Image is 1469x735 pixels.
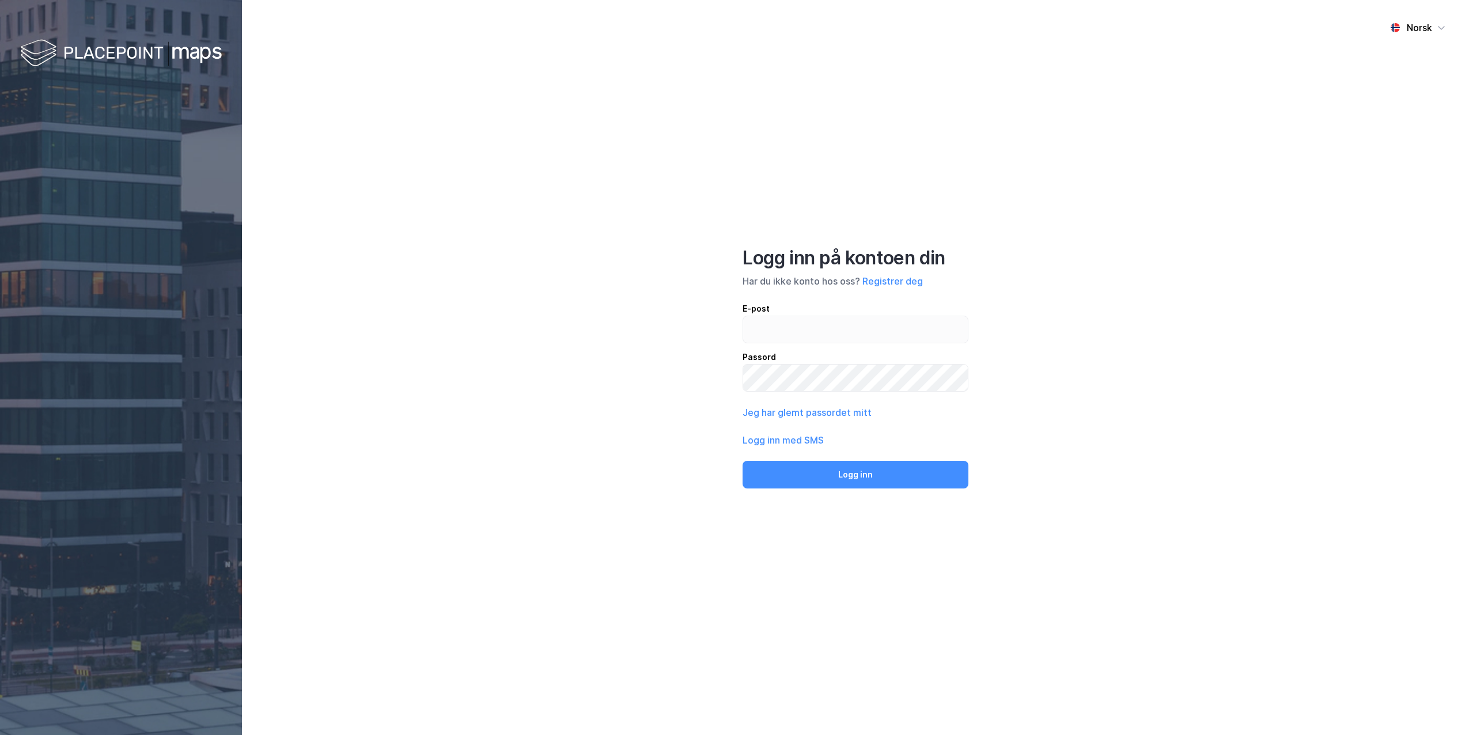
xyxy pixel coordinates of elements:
div: Logg inn på kontoen din [743,247,968,270]
button: Jeg har glemt passordet mitt [743,406,872,419]
div: Har du ikke konto hos oss? [743,274,968,288]
div: E-post [743,302,968,316]
button: Logg inn [743,461,968,488]
div: Norsk [1407,21,1432,35]
button: Logg inn med SMS [743,433,824,447]
img: logo-white.f07954bde2210d2a523dddb988cd2aa7.svg [20,37,222,71]
div: Passord [743,350,968,364]
button: Registrer deg [862,274,923,288]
